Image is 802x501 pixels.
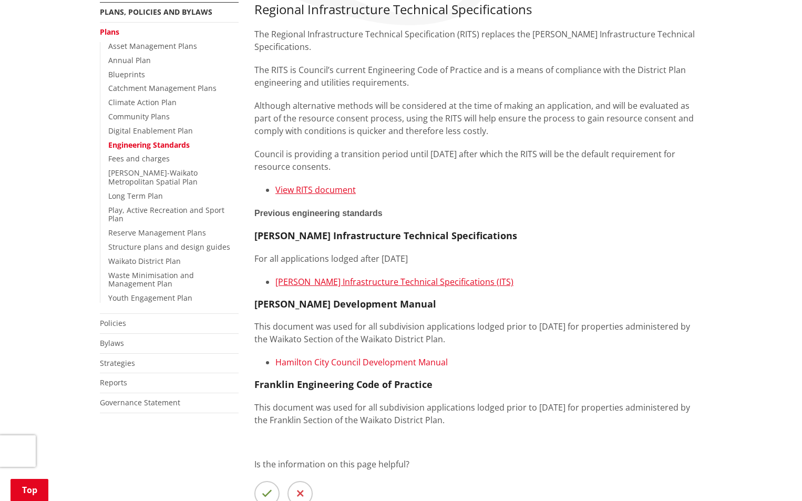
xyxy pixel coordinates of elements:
[754,457,791,495] iframe: Messenger Launcher
[108,97,177,107] a: Climate Action Plan
[108,55,151,65] a: Annual Plan
[108,41,197,51] a: Asset Management Plans
[108,154,170,163] a: Fees and charges
[108,242,230,252] a: Structure plans and design guides
[100,7,212,17] a: Plans, policies and bylaws
[108,140,190,150] a: Engineering Standards
[254,378,433,391] strong: Franklin Engineering Code of Practice
[108,69,145,79] a: Blueprints
[275,276,513,288] a: [PERSON_NAME] Infrastructure Technical Specifications (ITS)
[254,298,436,310] strong: [PERSON_NAME] Development Manual
[108,83,217,93] a: Catchment Management Plans
[254,64,702,89] p: The RITS is Council’s current Engineering Code of Practice and is a means of compliance with the ...
[254,458,702,471] p: Is the information on this page helpful?
[108,168,198,187] a: [PERSON_NAME]-Waikato Metropolitan Spatial Plan
[108,111,170,121] a: Community Plans
[100,318,126,328] a: Policies
[100,377,127,387] a: Reports
[108,191,163,201] a: Long Term Plan
[254,2,702,17] h3: Regional Infrastructure Technical Specifications
[254,148,702,173] p: Council is providing a transition period until [DATE] after which the RITS will be the default re...
[11,479,48,501] a: Top
[254,209,383,218] span: Previous engineering standards
[108,205,224,224] a: Play, Active Recreation and Sport Plan
[254,28,702,53] p: The Regional Infrastructure Technical Specification (RITS) replaces the [PERSON_NAME] Infrastruct...
[108,293,192,303] a: Youth Engagement Plan
[254,229,517,242] strong: [PERSON_NAME] Infrastructure Technical Specifications
[108,126,193,136] a: Digital Enablement Plan
[100,358,135,368] a: Strategies
[254,252,702,265] p: For all applications lodged after [DATE]
[254,320,702,345] p: This document was used for all subdivision applications lodged prior to [DATE] for properties adm...
[275,356,448,368] a: Hamilton City Council Development Manual
[108,256,181,266] a: Waikato District Plan
[108,270,194,289] a: Waste Minimisation and Management Plan
[100,27,119,37] a: Plans
[254,99,702,137] p: Although alternative methods will be considered at the time of making an application, and will be...
[100,397,180,407] a: Governance Statement
[100,338,124,348] a: Bylaws
[275,184,356,196] a: View RITS document
[108,228,206,238] a: Reserve Management Plans
[254,401,702,426] p: This document was used for all subdivision applications lodged prior to [DATE] for properties adm...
